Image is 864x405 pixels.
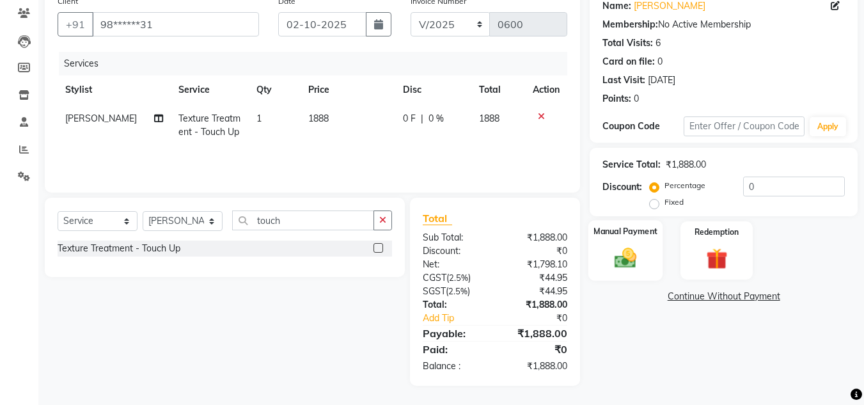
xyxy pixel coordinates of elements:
div: [DATE] [648,74,675,87]
div: ₹44.95 [495,285,577,298]
th: Service [171,75,249,104]
a: Continue Without Payment [592,290,855,303]
span: 0 F [403,112,416,125]
div: Service Total: [602,158,661,171]
th: Price [301,75,395,104]
th: Total [471,75,526,104]
span: 1 [256,113,262,124]
span: Texture Treatment - Touch Up [178,113,240,138]
input: Enter Offer / Coupon Code [684,116,805,136]
label: Percentage [664,180,705,191]
div: Discount: [413,244,495,258]
div: Discount: [602,180,642,194]
input: Search or Scan [232,210,374,230]
div: 0 [634,92,639,106]
div: Total Visits: [602,36,653,50]
label: Manual Payment [593,225,657,237]
input: Search by Name/Mobile/Email/Code [92,12,259,36]
th: Disc [395,75,471,104]
div: Sub Total: [413,231,495,244]
div: ₹1,798.10 [495,258,577,271]
span: 1888 [479,113,499,124]
img: _gift.svg [700,246,734,272]
div: Coupon Code [602,120,683,133]
span: 2.5% [448,286,467,296]
th: Action [525,75,567,104]
div: ₹0 [495,342,577,357]
span: CGST [423,272,446,283]
div: ( ) [413,271,495,285]
div: ₹1,888.00 [495,360,577,373]
div: No Active Membership [602,18,845,31]
a: Add Tip [413,312,508,325]
div: ( ) [413,285,495,298]
label: Redemption [695,226,739,238]
span: | [421,112,423,125]
div: Points: [602,92,631,106]
span: 2.5% [449,273,468,283]
div: 0 [657,55,663,68]
div: Net: [413,258,495,271]
div: ₹0 [495,244,577,258]
div: Balance : [413,360,495,373]
div: Payable: [413,326,495,341]
span: SGST [423,285,446,297]
div: ₹1,888.00 [495,231,577,244]
div: ₹0 [509,312,577,325]
span: 0 % [428,112,444,125]
div: ₹1,888.00 [495,326,577,341]
div: ₹1,888.00 [495,298,577,312]
button: Apply [810,117,846,136]
div: ₹1,888.00 [666,158,706,171]
div: Services [59,52,577,75]
label: Fixed [664,196,684,208]
div: Membership: [602,18,658,31]
div: Card on file: [602,55,655,68]
button: +91 [58,12,93,36]
th: Stylist [58,75,171,104]
div: Paid: [413,342,495,357]
span: Total [423,212,452,225]
th: Qty [249,75,301,104]
span: 1888 [308,113,329,124]
img: _cash.svg [608,245,643,271]
div: Last Visit: [602,74,645,87]
div: Total: [413,298,495,312]
div: ₹44.95 [495,271,577,285]
span: [PERSON_NAME] [65,113,137,124]
div: 6 [656,36,661,50]
div: Texture Treatment - Touch Up [58,242,180,255]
